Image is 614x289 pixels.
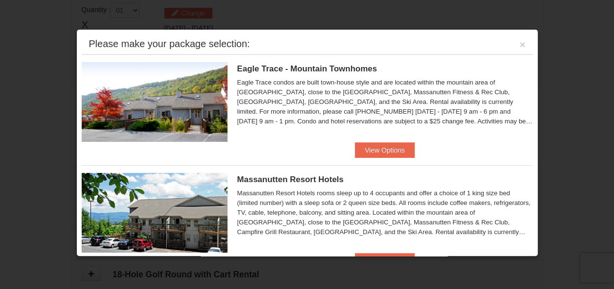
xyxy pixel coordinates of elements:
[520,40,526,50] button: ×
[237,64,377,73] span: Eagle Trace - Mountain Townhomes
[237,188,533,237] div: Massanutten Resort Hotels rooms sleep up to 4 occupants and offer a choice of 1 king size bed (li...
[89,39,250,49] div: Please make your package selection:
[355,253,414,269] button: View Options
[237,175,344,184] span: Massanutten Resort Hotels
[82,173,228,253] img: 19219026-1-e3b4ac8e.jpg
[82,62,228,142] img: 19218983-1-9b289e55.jpg
[355,142,414,158] button: View Options
[237,78,533,126] div: Eagle Trace condos are built town-house style and are located within the mountain area of [GEOGRA...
